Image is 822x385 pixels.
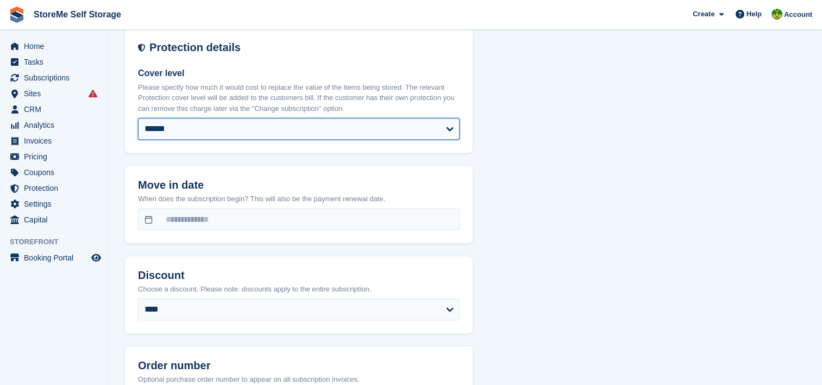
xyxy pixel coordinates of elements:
[10,237,108,247] span: Storefront
[5,117,103,133] a: menu
[149,41,460,54] h2: Protection details
[138,269,460,282] h2: Discount
[138,194,460,204] p: When does the subscription begin? This will also be the payment renewal date.
[5,212,103,227] a: menu
[138,359,460,372] h2: Order number
[24,39,89,54] span: Home
[5,54,103,70] a: menu
[693,9,714,20] span: Create
[29,5,126,23] a: StoreMe Self Storage
[784,9,812,20] span: Account
[24,54,89,70] span: Tasks
[24,70,89,85] span: Subscriptions
[5,70,103,85] a: menu
[5,86,103,101] a: menu
[5,102,103,117] a: menu
[24,86,89,101] span: Sites
[5,181,103,196] a: menu
[138,67,460,80] label: Cover level
[24,133,89,148] span: Invoices
[138,179,460,191] h2: Move in date
[89,89,97,98] i: Smart entry sync failures have occurred
[24,102,89,117] span: CRM
[24,117,89,133] span: Analytics
[9,7,25,23] img: stora-icon-8386f47178a22dfd0bd8f6a31ec36ba5ce8667c1dd55bd0f319d3a0aa187defe.svg
[5,39,103,54] a: menu
[771,9,782,20] img: StorMe
[24,165,89,180] span: Coupons
[138,374,460,385] p: Optional purchase order number to appear on all subscription invoices.
[138,82,460,114] p: Please specify how much it would cost to replace the value of the items being stored. The relevan...
[90,251,103,264] a: Preview store
[746,9,762,20] span: Help
[138,284,460,295] p: Choose a discount. Please note: discounts apply to the entire subscription.
[24,212,89,227] span: Capital
[24,149,89,164] span: Pricing
[5,149,103,164] a: menu
[5,133,103,148] a: menu
[24,196,89,212] span: Settings
[138,41,145,54] img: insurance-details-icon-731ffda60807649b61249b889ba3c5e2b5c27d34e2e1fb37a309f0fde93ff34a.svg
[24,181,89,196] span: Protection
[5,196,103,212] a: menu
[24,250,89,265] span: Booking Portal
[5,250,103,265] a: menu
[5,165,103,180] a: menu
